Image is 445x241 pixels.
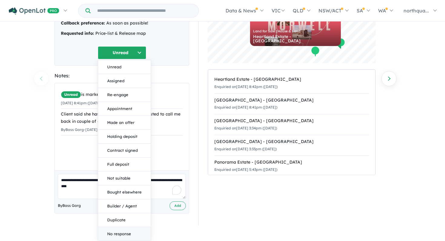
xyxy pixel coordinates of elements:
[98,102,151,116] button: Appointment
[170,201,186,210] button: Add
[98,60,151,74] button: Unread
[98,144,151,158] button: Contract signed
[214,97,369,104] div: [GEOGRAPHIC_DATA] - [GEOGRAPHIC_DATA]
[98,199,151,213] button: Builder / Agent
[214,84,278,89] small: Enquiried on [DATE] 8:42pm ([DATE])
[98,185,151,199] button: Bought elsewhere
[253,34,338,43] div: Heartland Estate - [GEOGRAPHIC_DATA]
[214,155,369,177] a: Panorama Estate - [GEOGRAPHIC_DATA]Enquiried on[DATE] 5:43pm ([DATE])
[98,60,151,241] div: Unread
[61,31,94,36] strong: Requested info:
[250,1,341,46] a: 122 AVAILABLE Land for Sale | House & Land Heartland Estate - [GEOGRAPHIC_DATA]
[61,20,105,26] strong: Callback preference:
[404,8,429,14] span: northqua...
[98,227,151,241] button: No response
[61,127,129,132] small: By Bass Garg - [DATE] 12:47pm ([DATE])
[214,126,277,130] small: Enquiried on [DATE] 3:34pm ([DATE])
[336,38,345,49] div: Map marker
[54,72,189,80] div: Notes:
[98,171,151,185] button: Not suitable
[58,203,81,209] span: By Bass Garg
[98,116,151,130] button: Made an offer
[98,46,146,59] button: Unread
[214,114,369,135] a: [GEOGRAPHIC_DATA] - [GEOGRAPHIC_DATA]Enquiried on[DATE] 3:34pm ([DATE])
[98,88,151,102] button: Re-engage
[214,117,369,125] div: [GEOGRAPHIC_DATA] - [GEOGRAPHIC_DATA]
[61,101,102,105] small: [DATE] 8:41pm ([DATE])
[214,135,369,156] a: [GEOGRAPHIC_DATA] - [GEOGRAPHIC_DATA]Enquiried on[DATE] 3:33pm ([DATE])
[98,213,151,227] button: Duplicate
[58,174,186,199] textarea: To enrich screen reader interactions, please activate Accessibility in Grammarly extension settings
[61,111,183,125] div: Client said she has lost her voice and requested to call me back in couple of days.
[214,159,369,166] div: Panorama Estate - [GEOGRAPHIC_DATA]
[214,73,369,94] a: Heartland Estate - [GEOGRAPHIC_DATA]Enquiried on[DATE] 8:42pm ([DATE])
[214,105,277,109] small: Enquiried on [DATE] 8:41pm ([DATE])
[214,167,277,172] small: Enquiried on [DATE] 5:43pm ([DATE])
[98,130,151,144] button: Holding deposit
[98,158,151,171] button: Full deposit
[98,74,151,88] button: Assigned
[9,7,59,15] img: Openlot PRO Logo White
[61,30,183,37] div: Price-list & Release map
[92,4,197,17] input: Try estate name, suburb, builder or developer
[311,46,320,57] div: Map marker
[214,76,369,83] div: Heartland Estate - [GEOGRAPHIC_DATA]
[214,147,277,151] small: Enquiried on [DATE] 3:33pm ([DATE])
[61,20,183,27] div: As soon as possible!
[61,91,183,98] div: is marked.
[253,30,338,33] div: Land for Sale | House & Land
[214,93,369,115] a: [GEOGRAPHIC_DATA] - [GEOGRAPHIC_DATA]Enquiried on[DATE] 8:41pm ([DATE])
[214,138,369,145] div: [GEOGRAPHIC_DATA] - [GEOGRAPHIC_DATA]
[61,91,81,98] span: Unread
